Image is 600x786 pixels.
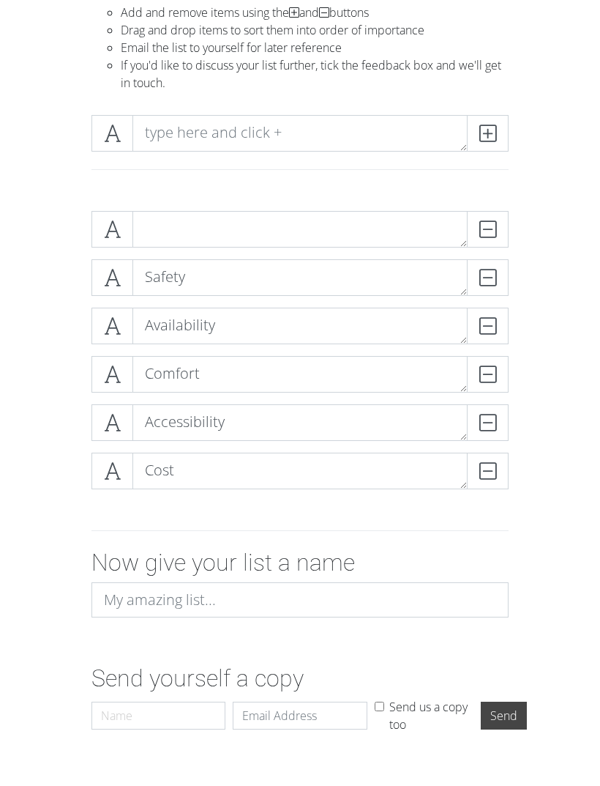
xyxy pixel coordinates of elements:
li: Add and remove items using the and buttons [121,4,509,21]
li: Drag and drop items to sort them into order of importance [121,21,509,39]
h2: Now give your list a name [91,549,509,576]
input: My amazing list... [91,582,509,618]
label: Send us a copy too [389,698,473,733]
input: Send [481,702,527,730]
h2: Send yourself a copy [91,664,509,692]
input: Name [91,702,225,730]
li: Email the list to yourself for later reference [121,39,509,56]
li: If you'd like to discuss your list further, tick the feedback box and we'll get in touch. [121,56,509,92]
input: Email Address [233,702,367,730]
